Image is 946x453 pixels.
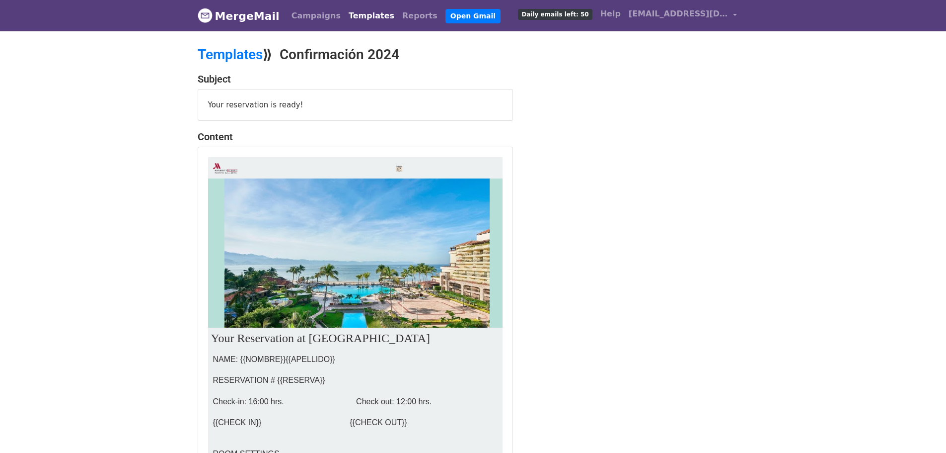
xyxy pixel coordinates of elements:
[629,8,728,20] span: [EMAIL_ADDRESS][DATE][DOMAIN_NAME]
[625,4,741,27] a: [EMAIL_ADDRESS][DATE][DOMAIN_NAME]
[213,163,237,174] img: M4Z7qbLxL-DVXn_hJV-mGfmlJTXj4hOqb5Q1u_LUgPB-v-tVJFBP4BNGHZiAsCE106h5DbDVHhmbPH__768YJDoL9oje=s0-d...
[518,9,592,20] span: Daily emails left: 50
[213,354,335,365] p: NAME: {{NOMBRE}}
[198,73,513,85] h4: Subject
[213,417,262,428] p: {{CHECK IN}}
[198,90,512,121] div: Your reservation is ready!
[198,8,213,23] img: MergeMail logo
[398,6,441,26] a: Reports
[213,396,284,407] p: Check-in: 16:00 hrs.
[198,46,263,63] a: Templates
[198,131,513,143] h4: Content
[345,6,398,26] a: Templates
[286,355,335,363] span: {{APELLIDO}}
[445,9,501,23] a: Open Gmail
[356,396,432,407] p: Check out: 12:00 hrs.
[213,375,325,386] p: RESERVATION # {{RESERVA}}
[288,6,345,26] a: Campaigns
[350,417,407,428] p: {{CHECK OUT}}
[198,46,560,63] h2: ⟫ Confirmación 2024
[211,332,431,345] span: Your Reservation at [GEOGRAPHIC_DATA]
[224,179,490,328] img: ADKq_NamT6SNrF116bykzYd94mpqkG7CZ7EWG_z4Z_bmJ_BDcYnF0h-QVgsp59uGGZ9keFqNsmTiOdZf-wkqNY3jQF7w43MOQ...
[596,4,625,24] a: Help
[514,4,596,24] a: Daily emails left: 50
[395,165,403,172] img: 2OHxiPFiszy7Veqp9pWaLIp3wAgoZjCRPgnVES3eG3cghIXc-KXz9S_2hTjsM9gYMa2GewI_f1-jAVjlCnv22oA_gUqG=s0-d...
[198,5,280,26] a: MergeMail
